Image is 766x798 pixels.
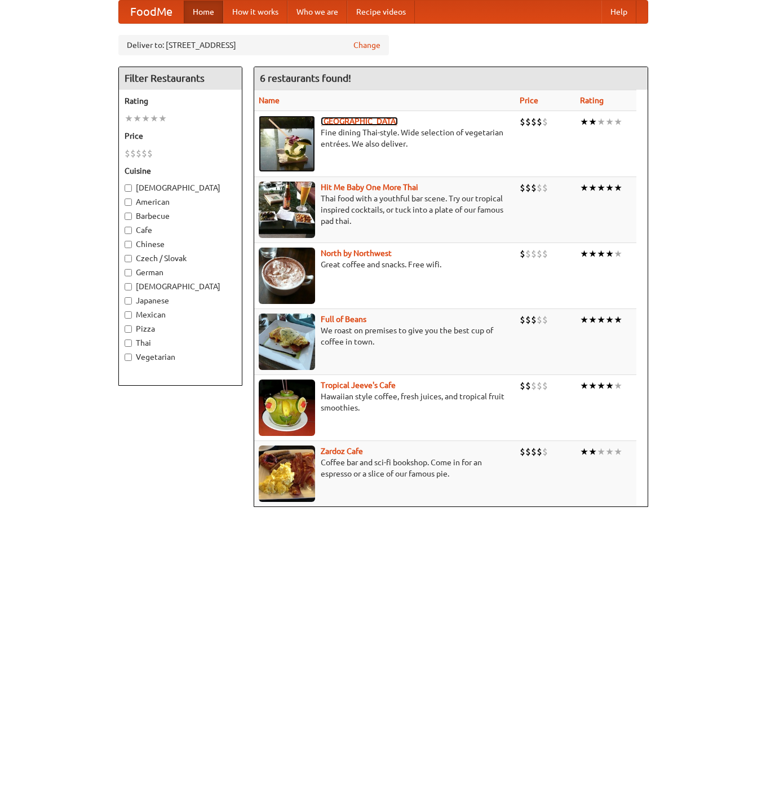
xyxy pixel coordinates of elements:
[614,248,622,260] li: ★
[125,239,236,250] label: Chinese
[259,193,511,227] p: Thai food with a youthful bar scene. Try our tropical inspired cocktails, or tuck into a plate of...
[321,249,392,258] a: North by Northwest
[597,116,605,128] li: ★
[125,95,236,107] h5: Rating
[525,116,531,128] li: $
[525,314,531,326] li: $
[259,446,315,502] img: zardoz.jpg
[158,112,167,125] li: ★
[259,182,315,238] img: babythai.jpg
[542,116,548,128] li: $
[542,446,548,458] li: $
[259,457,511,479] p: Coffee bar and sci-fi bookshop. Come in for an espresso or a slice of our famous pie.
[125,269,132,276] input: German
[118,35,389,55] div: Deliver to: [STREET_ADDRESS]
[520,182,525,194] li: $
[125,311,132,319] input: Mexican
[125,165,236,177] h5: Cuisine
[125,295,236,306] label: Japanese
[520,446,525,458] li: $
[321,381,396,390] b: Tropical Jeeve's Cafe
[537,380,542,392] li: $
[259,96,280,105] a: Name
[597,380,605,392] li: ★
[125,147,130,160] li: $
[125,255,132,262] input: Czech / Slovak
[125,297,132,305] input: Japanese
[353,39,380,51] a: Change
[525,446,531,458] li: $
[136,147,141,160] li: $
[259,314,315,370] img: beans.jpg
[520,314,525,326] li: $
[130,147,136,160] li: $
[605,182,614,194] li: ★
[125,224,236,236] label: Cafe
[588,248,597,260] li: ★
[125,213,132,220] input: Barbecue
[125,340,132,347] input: Thai
[525,380,531,392] li: $
[580,96,604,105] a: Rating
[597,446,605,458] li: ★
[125,182,236,193] label: [DEMOGRAPHIC_DATA]
[531,182,537,194] li: $
[125,199,132,206] input: American
[614,380,622,392] li: ★
[525,248,531,260] li: $
[321,315,366,324] a: Full of Beans
[321,117,398,126] a: [GEOGRAPHIC_DATA]
[125,196,236,208] label: American
[542,248,548,260] li: $
[614,314,622,326] li: ★
[531,248,537,260] li: $
[605,116,614,128] li: ★
[531,380,537,392] li: $
[125,309,236,320] label: Mexican
[520,380,525,392] li: $
[597,248,605,260] li: ★
[605,248,614,260] li: ★
[125,351,236,363] label: Vegetarian
[184,1,223,23] a: Home
[580,446,588,458] li: ★
[537,116,542,128] li: $
[147,147,153,160] li: $
[520,116,525,128] li: $
[537,248,542,260] li: $
[531,116,537,128] li: $
[150,112,158,125] li: ★
[141,147,147,160] li: $
[119,67,242,90] h4: Filter Restaurants
[287,1,347,23] a: Who we are
[125,281,236,292] label: [DEMOGRAPHIC_DATA]
[537,314,542,326] li: $
[347,1,415,23] a: Recipe videos
[125,325,132,333] input: Pizza
[259,391,511,413] p: Hawaiian style coffee, fresh juices, and tropical fruit smoothies.
[588,182,597,194] li: ★
[601,1,636,23] a: Help
[125,130,236,142] h5: Price
[531,314,537,326] li: $
[125,112,133,125] li: ★
[141,112,150,125] li: ★
[588,380,597,392] li: ★
[125,210,236,222] label: Barbecue
[605,446,614,458] li: ★
[537,446,542,458] li: $
[580,380,588,392] li: ★
[542,182,548,194] li: $
[259,116,315,172] img: satay.jpg
[531,446,537,458] li: $
[614,182,622,194] li: ★
[580,248,588,260] li: ★
[133,112,141,125] li: ★
[321,447,363,456] a: Zardoz Cafe
[259,380,315,436] img: jeeves.jpg
[520,96,538,105] a: Price
[259,248,315,304] img: north.jpg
